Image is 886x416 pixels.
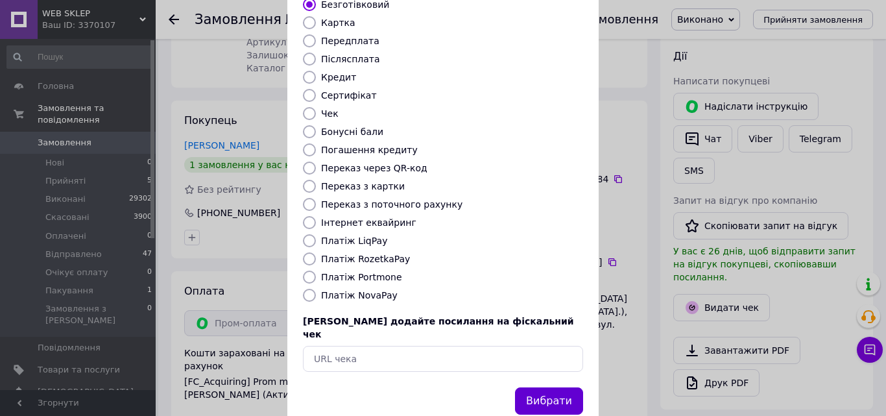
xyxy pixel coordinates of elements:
label: Платіж RozetkaPay [321,254,410,264]
button: Вибрати [515,387,583,415]
label: Інтернет еквайринг [321,217,416,228]
label: Переказ з поточного рахунку [321,199,462,210]
label: Чек [321,108,339,119]
label: Платіж NovaPay [321,290,398,300]
label: Переказ через QR-код [321,163,427,173]
label: Платіж LiqPay [321,236,387,246]
label: Післясплата [321,54,380,64]
span: [PERSON_NAME] додайте посилання на фіскальний чек [303,316,574,339]
label: Платіж Portmone [321,272,402,282]
label: Передплата [321,36,379,46]
label: Картка [321,18,355,28]
input: URL чека [303,346,583,372]
label: Сертифікат [321,90,377,101]
label: Погашення кредиту [321,145,418,155]
label: Переказ з картки [321,181,405,191]
label: Бонусні бали [321,127,383,137]
label: Кредит [321,72,356,82]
